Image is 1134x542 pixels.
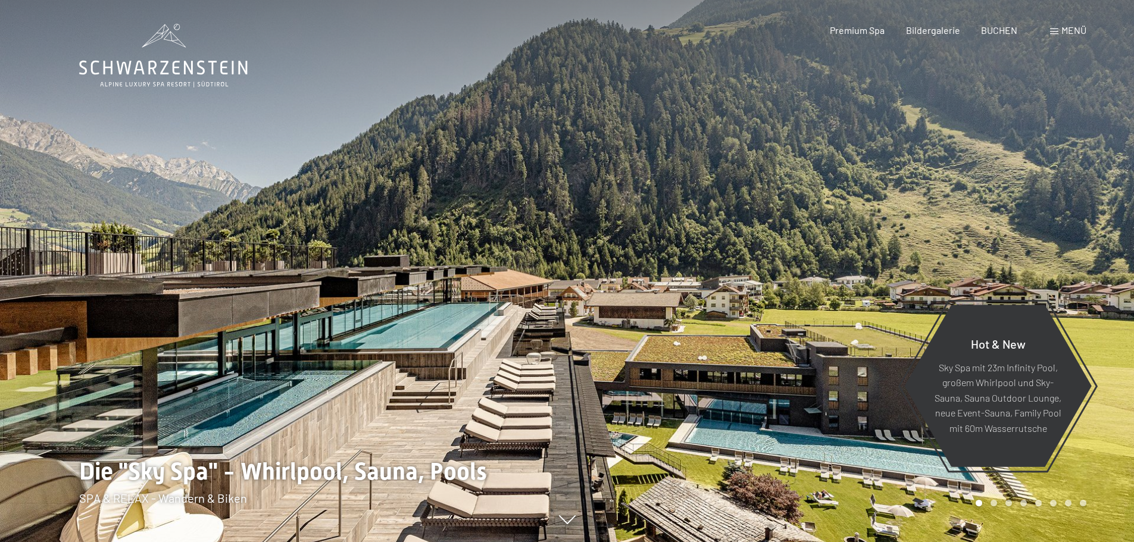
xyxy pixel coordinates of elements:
p: Sky Spa mit 23m Infinity Pool, großem Whirlpool und Sky-Sauna, Sauna Outdoor Lounge, neue Event-S... [933,359,1063,436]
div: Carousel Page 2 [991,500,997,506]
span: Hot & New [971,336,1026,350]
div: Carousel Pagination [971,500,1086,506]
div: Carousel Page 1 (Current Slide) [976,500,982,506]
div: Carousel Page 3 [1005,500,1012,506]
span: Menü [1061,24,1086,36]
div: Carousel Page 6 [1050,500,1057,506]
div: Carousel Page 8 [1080,500,1086,506]
a: Hot & New Sky Spa mit 23m Infinity Pool, großem Whirlpool und Sky-Sauna, Sauna Outdoor Lounge, ne... [904,304,1092,468]
div: Carousel Page 5 [1035,500,1042,506]
a: BUCHEN [981,24,1017,36]
div: Carousel Page 7 [1065,500,1071,506]
a: Bildergalerie [906,24,960,36]
a: Premium Spa [830,24,885,36]
div: Carousel Page 4 [1020,500,1027,506]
